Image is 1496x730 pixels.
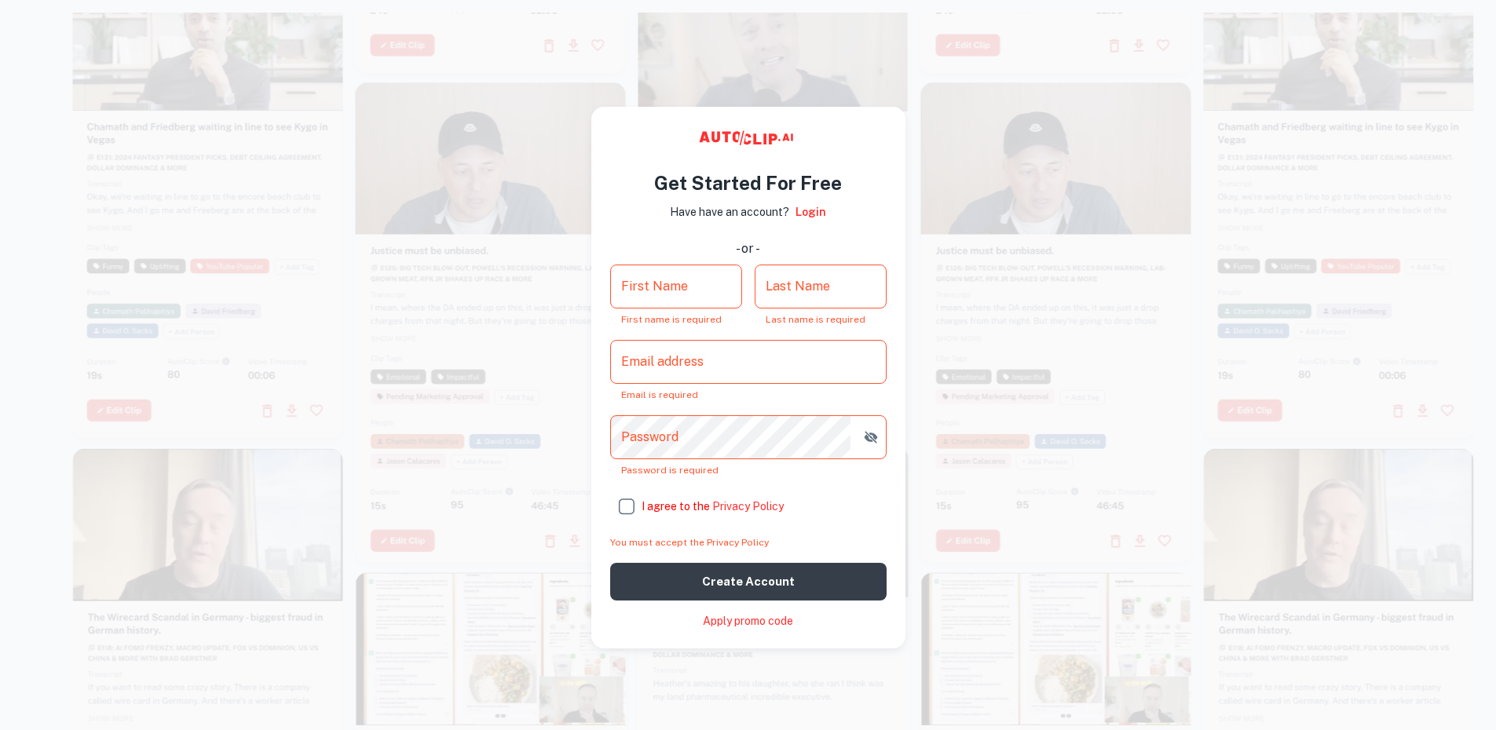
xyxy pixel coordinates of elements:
[610,538,887,547] div: You must accept the Privacy Policy
[621,315,731,324] div: First name is required
[670,203,789,221] p: Have have an account?
[796,203,826,221] a: Login
[654,169,842,197] h4: Get Started For Free
[642,500,784,513] span: I agree to the
[621,465,876,475] div: Password is required
[621,390,876,400] div: Email is required
[766,315,876,324] div: Last name is required
[703,613,793,630] a: Apply promo code
[712,500,784,513] a: Privacy Policy
[610,563,887,600] button: Create account
[736,239,760,258] div: - or -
